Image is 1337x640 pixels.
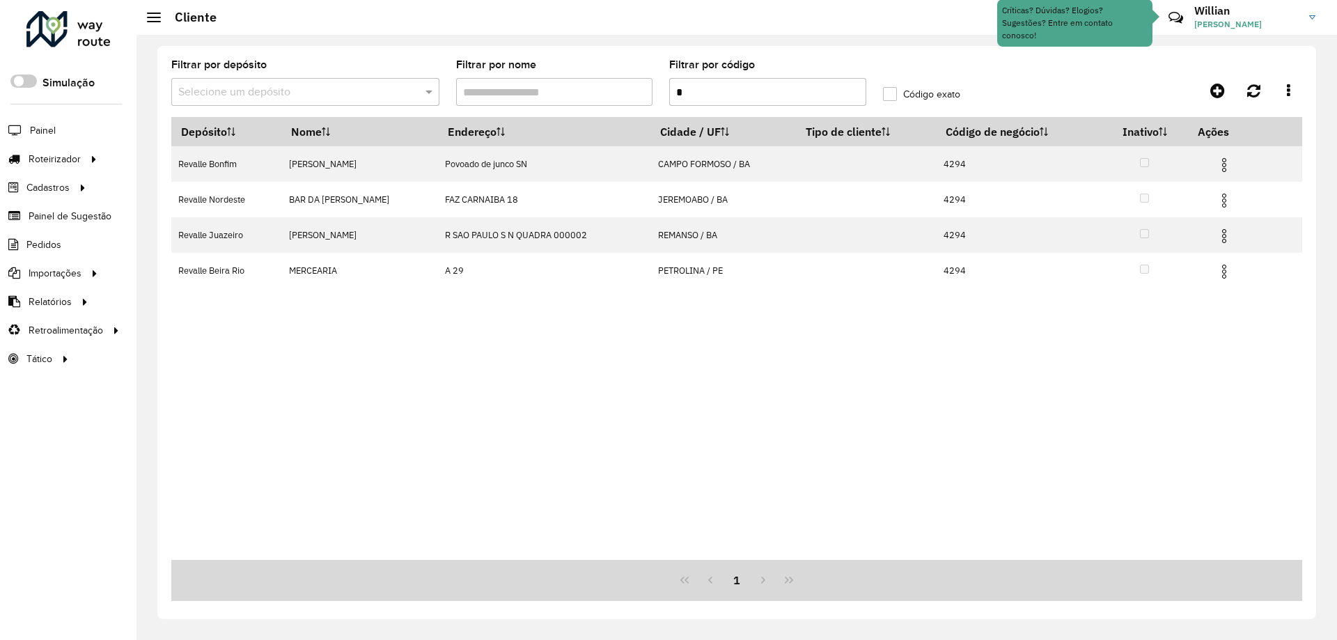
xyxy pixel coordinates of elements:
td: Revalle Beira Rio [171,253,281,288]
th: Nome [281,117,437,146]
th: Depósito [171,117,281,146]
td: 4294 [937,253,1102,288]
th: Cidade / UF [651,117,796,146]
label: Filtrar por depósito [171,56,267,73]
th: Inativo [1102,117,1188,146]
span: Relatórios [29,295,72,309]
h3: Willian [1194,4,1299,17]
td: JEREMOABO / BA [651,182,796,217]
td: Povoado de junco SN [438,146,651,182]
td: Revalle Bonfim [171,146,281,182]
button: 1 [724,567,750,593]
h2: Cliente [161,10,217,25]
td: MERCEARIA [281,253,437,288]
th: Endereço [438,117,651,146]
td: BAR DA [PERSON_NAME] [281,182,437,217]
td: 4294 [937,217,1102,253]
td: R SAO PAULO S N QUADRA 000002 [438,217,651,253]
th: Tipo de cliente [796,117,937,146]
td: Revalle Juazeiro [171,217,281,253]
span: Cadastros [26,180,70,195]
td: FAZ CARNAIBA 18 [438,182,651,217]
td: Revalle Nordeste [171,182,281,217]
span: Pedidos [26,237,61,252]
td: 4294 [937,146,1102,182]
span: Roteirizador [29,152,81,166]
a: Contato Rápido [1161,3,1191,33]
label: Filtrar por nome [456,56,536,73]
td: 4294 [937,182,1102,217]
th: Código de negócio [937,117,1102,146]
span: Retroalimentação [29,323,103,338]
span: [PERSON_NAME] [1194,18,1299,31]
span: Painel [30,123,56,138]
label: Simulação [42,75,95,91]
span: Importações [29,266,81,281]
td: [PERSON_NAME] [281,217,437,253]
label: Código exato [883,87,960,102]
td: REMANSO / BA [651,217,796,253]
td: [PERSON_NAME] [281,146,437,182]
span: Tático [26,352,52,366]
td: CAMPO FORMOSO / BA [651,146,796,182]
th: Ações [1188,117,1272,146]
label: Filtrar por código [669,56,755,73]
td: A 29 [438,253,651,288]
td: PETROLINA / PE [651,253,796,288]
span: Painel de Sugestão [29,209,111,224]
